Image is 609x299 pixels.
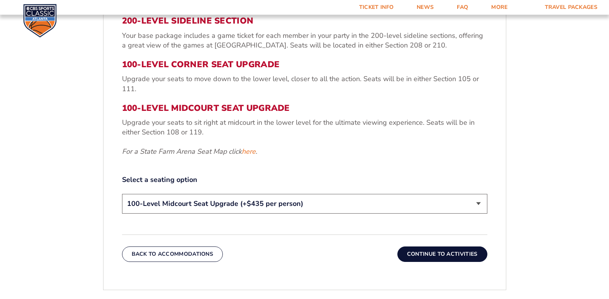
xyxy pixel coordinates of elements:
[122,31,487,50] p: Your base package includes a game ticket for each member in your party in the 200-level sideline ...
[242,147,256,156] a: here
[122,175,487,185] label: Select a seating option
[122,118,487,137] p: Upgrade your seats to sit right at midcourt in the lower level for the ultimate viewing experienc...
[122,59,487,70] h3: 100-Level Corner Seat Upgrade
[122,246,223,262] button: Back To Accommodations
[122,16,487,26] h3: 200-Level Sideline Section
[122,74,487,93] p: Upgrade your seats to move down to the lower level, closer to all the action. Seats will be in ei...
[122,103,487,113] h3: 100-Level Midcourt Seat Upgrade
[122,147,257,156] em: For a State Farm Arena Seat Map click .
[397,246,487,262] button: Continue To Activities
[23,4,57,37] img: CBS Sports Classic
